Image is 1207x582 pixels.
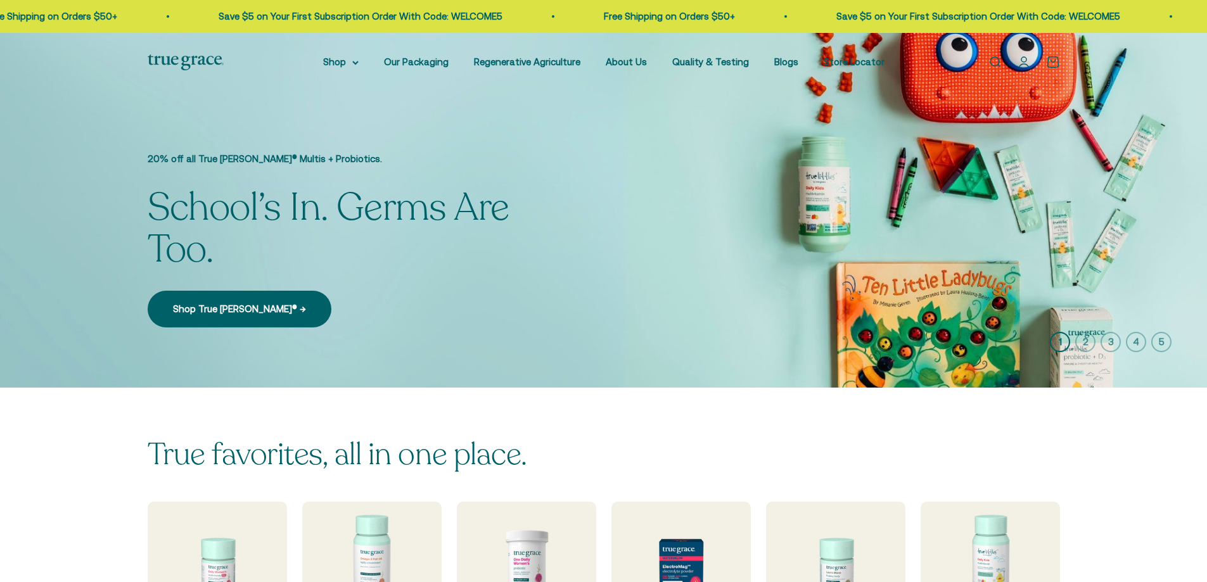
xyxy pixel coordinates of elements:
[212,9,496,24] p: Save $5 on Your First Subscription Order With Code: WELCOME5
[606,56,647,67] a: About Us
[774,56,798,67] a: Blogs
[1151,332,1172,352] button: 5
[148,151,566,167] p: 20% off all True [PERSON_NAME]® Multis + Probiotics.
[148,182,509,275] split-lines: School’s In. Germs Are Too.
[597,11,729,22] a: Free Shipping on Orders $50+
[148,434,527,475] split-lines: True favorites, all in one place.
[830,9,1114,24] p: Save $5 on Your First Subscription Order With Code: WELCOME5
[323,54,359,70] summary: Shop
[1126,332,1146,352] button: 4
[1101,332,1121,352] button: 3
[1075,332,1095,352] button: 2
[384,56,449,67] a: Our Packaging
[148,291,331,327] a: Shop True [PERSON_NAME]® →
[1050,332,1070,352] button: 1
[824,56,884,67] a: Store Locator
[474,56,580,67] a: Regenerative Agriculture
[672,56,749,67] a: Quality & Testing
